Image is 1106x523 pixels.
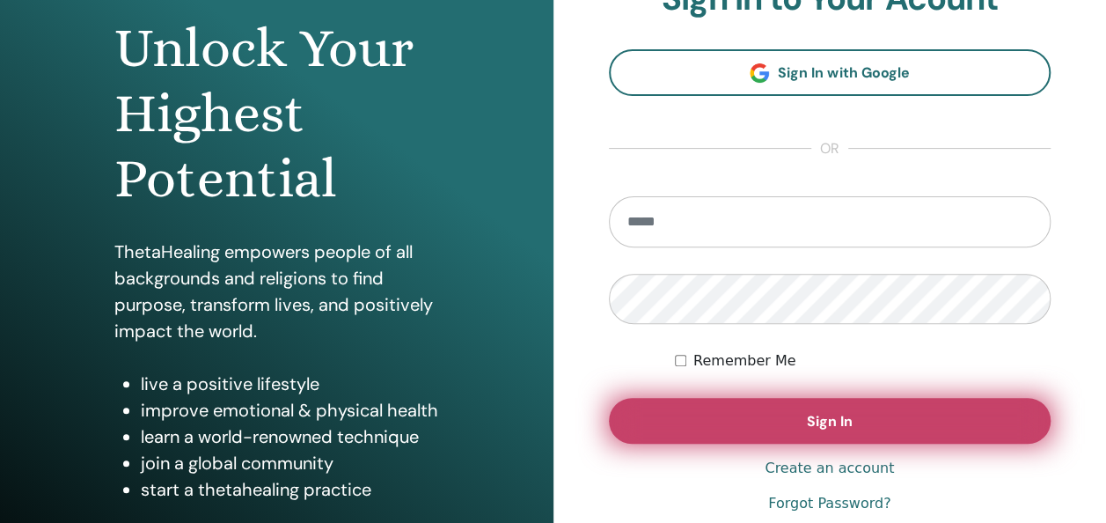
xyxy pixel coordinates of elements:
[765,458,894,479] a: Create an account
[141,371,439,397] li: live a positive lifestyle
[114,239,439,344] p: ThetaHealing empowers people of all backgrounds and religions to find purpose, transform lives, a...
[141,476,439,503] li: start a thetahealing practice
[114,16,439,212] h1: Unlock Your Highest Potential
[811,138,848,159] span: or
[141,397,439,424] li: improve emotional & physical health
[675,350,1051,372] div: Keep me authenticated indefinitely or until I manually logout
[141,450,439,476] li: join a global community
[693,350,796,372] label: Remember Me
[141,424,439,450] li: learn a world-renowned technique
[768,493,890,514] a: Forgot Password?
[609,49,1051,96] a: Sign In with Google
[778,63,909,82] span: Sign In with Google
[807,412,853,431] span: Sign In
[609,398,1051,444] button: Sign In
